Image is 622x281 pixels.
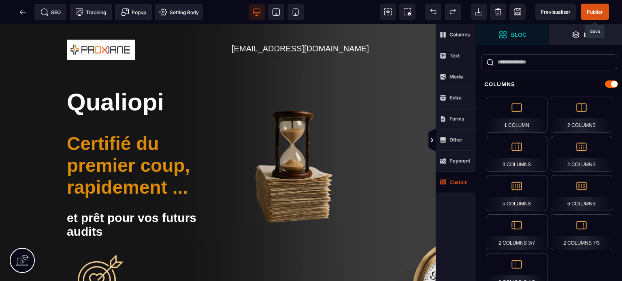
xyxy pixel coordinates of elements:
[449,53,460,59] strong: Text
[486,136,547,172] div: 3 Columns
[218,18,369,31] text: [EMAIL_ADDRESS][DOMAIN_NAME]
[486,97,547,133] div: 1 Column
[449,116,464,122] strong: Forms
[449,32,470,38] strong: Columns
[67,64,218,92] div: Qualiopi
[67,108,218,174] div: Certifié du premier coup, rapidement ...
[549,24,622,45] span: Open Layer Manager
[449,158,470,164] strong: Payment
[40,8,61,16] span: SEO
[449,179,468,185] strong: Custom
[476,77,622,92] div: Columns
[476,24,549,45] span: Open Blocks
[551,97,612,133] div: 2 Columns
[121,8,146,16] span: Popup
[486,175,547,211] div: 5 Columns
[67,15,135,36] img: 92ef1b41aa5dc875a9f0b1580ab26380_Logo_Proxiane_Final.png
[587,9,603,15] span: Publier
[159,8,199,16] span: Setting Body
[449,95,462,101] strong: Extra
[449,137,462,143] strong: Other
[584,32,600,38] strong: Body
[67,187,200,214] b: et prêt pour vos futurs audits
[541,9,571,15] span: Previsualiser
[551,214,612,250] div: 2 Columns 7/3
[551,136,612,172] div: 4 Columns
[511,32,526,38] strong: Bloc
[399,4,415,20] span: Screenshot
[551,175,612,211] div: 6 Columns
[486,214,547,250] div: 2 Columns 3/7
[535,4,576,20] span: Preview
[380,4,396,20] span: View components
[252,80,335,205] img: b5475c5d0e2a59ebc1ed9ffe94b13938_Sablier.png
[75,8,106,16] span: Tracking
[449,74,464,80] strong: Media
